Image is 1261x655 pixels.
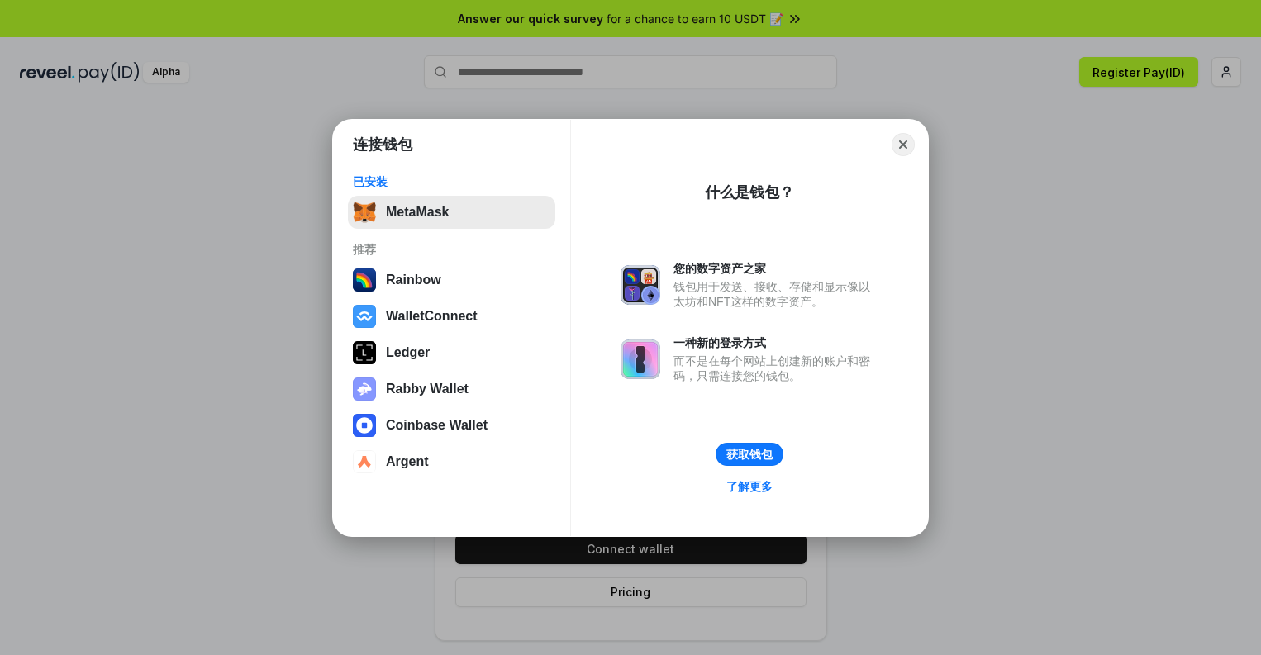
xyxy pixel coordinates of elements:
div: Ledger [386,345,430,360]
button: Ledger [348,336,555,369]
img: svg+xml,%3Csvg%20xmlns%3D%22http%3A%2F%2Fwww.w3.org%2F2000%2Fsvg%22%20fill%3D%22none%22%20viewBox... [621,339,660,379]
div: 而不是在每个网站上创建新的账户和密码，只需连接您的钱包。 [673,354,878,383]
div: Rainbow [386,273,441,287]
div: 一种新的登录方式 [673,335,878,350]
div: 已安装 [353,174,550,189]
div: 您的数字资产之家 [673,261,878,276]
div: 什么是钱包？ [705,183,794,202]
h1: 连接钱包 [353,135,412,154]
div: Argent [386,454,429,469]
button: MetaMask [348,196,555,229]
button: 获取钱包 [716,443,783,466]
button: Coinbase Wallet [348,409,555,442]
div: MetaMask [386,205,449,220]
a: 了解更多 [716,476,783,497]
img: svg+xml,%3Csvg%20width%3D%2228%22%20height%3D%2228%22%20viewBox%3D%220%200%2028%2028%22%20fill%3D... [353,450,376,473]
div: 钱包用于发送、接收、存储和显示像以太坊和NFT这样的数字资产。 [673,279,878,309]
button: Argent [348,445,555,478]
button: Rabby Wallet [348,373,555,406]
div: WalletConnect [386,309,478,324]
img: svg+xml,%3Csvg%20width%3D%22120%22%20height%3D%22120%22%20viewBox%3D%220%200%20120%20120%22%20fil... [353,268,376,292]
img: svg+xml,%3Csvg%20xmlns%3D%22http%3A%2F%2Fwww.w3.org%2F2000%2Fsvg%22%20fill%3D%22none%22%20viewBox... [621,265,660,305]
button: Close [892,133,915,156]
div: Coinbase Wallet [386,418,488,433]
img: svg+xml,%3Csvg%20width%3D%2228%22%20height%3D%2228%22%20viewBox%3D%220%200%2028%2028%22%20fill%3D... [353,305,376,328]
img: svg+xml,%3Csvg%20xmlns%3D%22http%3A%2F%2Fwww.w3.org%2F2000%2Fsvg%22%20width%3D%2228%22%20height%3... [353,341,376,364]
img: svg+xml,%3Csvg%20xmlns%3D%22http%3A%2F%2Fwww.w3.org%2F2000%2Fsvg%22%20fill%3D%22none%22%20viewBox... [353,377,376,401]
div: 了解更多 [726,479,773,494]
div: 获取钱包 [726,447,773,462]
img: svg+xml,%3Csvg%20width%3D%2228%22%20height%3D%2228%22%20viewBox%3D%220%200%2028%2028%22%20fill%3D... [353,414,376,437]
img: svg+xml,%3Csvg%20fill%3D%22none%22%20height%3D%2233%22%20viewBox%3D%220%200%2035%2033%22%20width%... [353,201,376,224]
div: Rabby Wallet [386,382,469,396]
button: WalletConnect [348,300,555,333]
button: Rainbow [348,263,555,297]
div: 推荐 [353,242,550,257]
